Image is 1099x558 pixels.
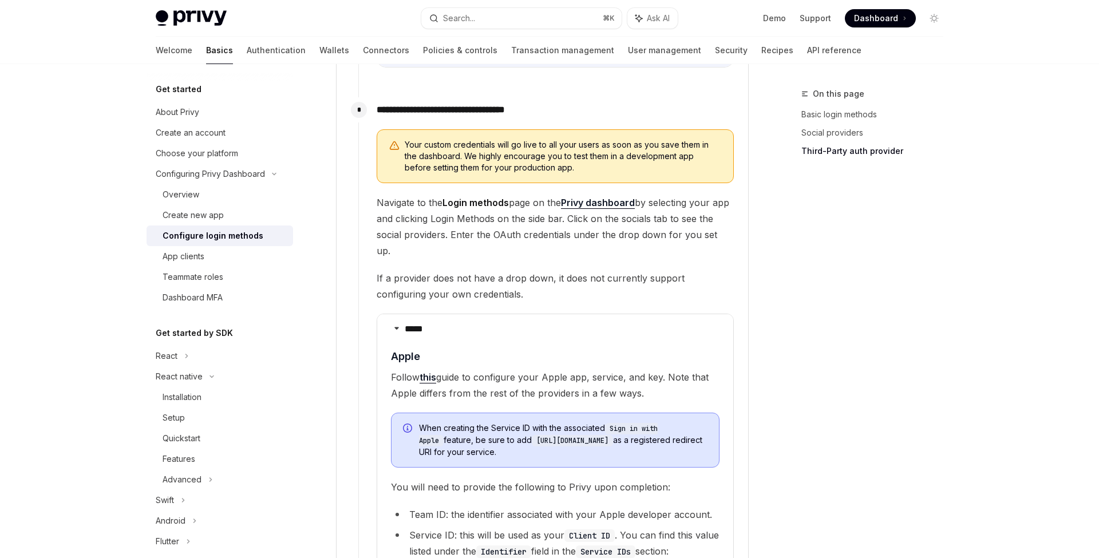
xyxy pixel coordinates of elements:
[147,407,293,428] a: Setup
[807,37,861,64] a: API reference
[163,229,263,243] div: Configure login methods
[647,13,670,24] span: Ask AI
[156,10,227,26] img: light logo
[156,82,201,96] h5: Get started
[443,11,475,25] div: Search...
[403,424,414,435] svg: Info
[715,37,748,64] a: Security
[627,8,678,29] button: Ask AI
[561,197,635,209] a: Privy dashboard
[156,535,179,548] div: Flutter
[800,13,831,24] a: Support
[801,105,952,124] a: Basic login methods
[147,205,293,225] a: Create new app
[156,37,192,64] a: Welcome
[442,197,509,208] strong: Login methods
[319,37,349,64] a: Wallets
[147,428,293,449] a: Quickstart
[801,142,952,160] a: Third-Party auth provider
[845,9,916,27] a: Dashboard
[603,14,615,23] span: ⌘ K
[925,9,943,27] button: Toggle dark mode
[163,390,201,404] div: Installation
[156,167,265,181] div: Configuring Privy Dashboard
[391,369,720,401] span: Follow guide to configure your Apple app, service, and key. Note that Apple differs from the rest...
[421,8,622,29] button: Search...⌘K
[156,147,238,160] div: Choose your platform
[163,250,204,263] div: App clients
[163,411,185,425] div: Setup
[532,435,613,446] code: [URL][DOMAIN_NAME]
[147,449,293,469] a: Features
[377,270,734,302] span: If a provider does not have a drop down, it does not currently support configuring your own crede...
[156,105,199,119] div: About Privy
[405,139,722,173] span: Your custom credentials will go live to all your users as soon as you save them in the dashboard....
[163,291,223,304] div: Dashboard MFA
[391,506,720,523] li: Team ID: the identifier associated with your Apple developer account.
[420,371,436,383] a: this
[147,184,293,205] a: Overview
[391,349,420,364] span: Apple
[854,13,898,24] span: Dashboard
[363,37,409,64] a: Connectors
[163,473,201,486] div: Advanced
[564,529,615,542] code: Client ID
[801,124,952,142] a: Social providers
[147,122,293,143] a: Create an account
[163,270,223,284] div: Teammate roles
[247,37,306,64] a: Authentication
[163,432,200,445] div: Quickstart
[156,493,174,507] div: Swift
[156,514,185,528] div: Android
[206,37,233,64] a: Basics
[147,246,293,267] a: App clients
[156,370,203,383] div: React native
[156,326,233,340] h5: Get started by SDK
[147,102,293,122] a: About Privy
[156,126,226,140] div: Create an account
[628,37,701,64] a: User management
[163,452,195,466] div: Features
[147,287,293,308] a: Dashboard MFA
[576,545,635,558] code: Service IDs
[419,422,707,458] span: When creating the Service ID with the associated feature, be sure to add as a registered redirect...
[377,195,734,259] span: Navigate to the page on the by selecting your app and clicking Login Methods on the side bar. Cli...
[423,37,497,64] a: Policies & controls
[163,208,224,222] div: Create new app
[511,37,614,64] a: Transaction management
[419,423,658,446] code: Sign in with Apple
[476,545,531,558] code: Identifier
[163,188,199,201] div: Overview
[391,479,720,495] span: You will need to provide the following to Privy upon completion:
[147,387,293,407] a: Installation
[813,87,864,101] span: On this page
[147,267,293,287] a: Teammate roles
[763,13,786,24] a: Demo
[389,140,400,152] svg: Warning
[761,37,793,64] a: Recipes
[147,143,293,164] a: Choose your platform
[156,349,177,363] div: React
[147,225,293,246] a: Configure login methods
